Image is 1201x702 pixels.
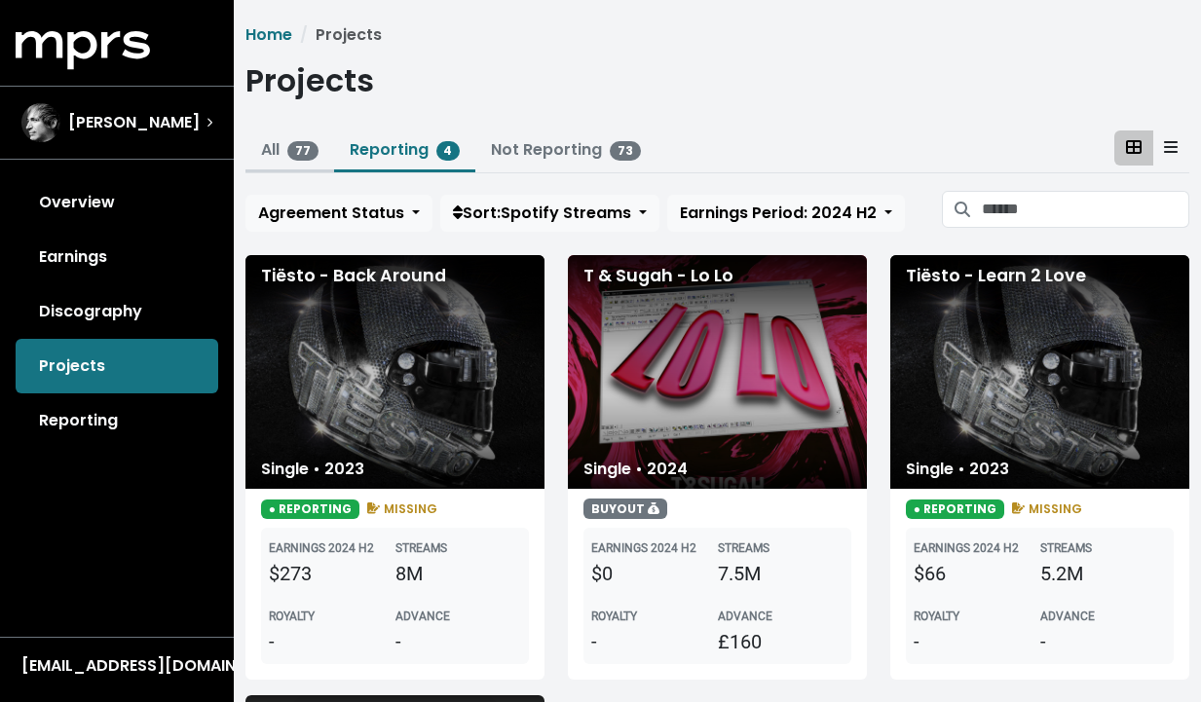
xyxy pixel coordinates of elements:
span: 4 [436,141,461,161]
svg: Table View [1164,139,1178,155]
span: 77 [287,141,319,161]
span: Agreement Status [258,202,404,224]
div: Single • 2024 [568,450,703,489]
span: MISSING [1008,500,1083,517]
button: [EMAIL_ADDRESS][DOMAIN_NAME] [16,653,218,679]
b: STREAMS [1040,541,1092,555]
span: MISSING [363,500,438,517]
a: Reporting [16,393,218,448]
h1: Projects [245,62,374,99]
div: [EMAIL_ADDRESS][DOMAIN_NAME] [21,654,212,678]
div: Single • 2023 [245,450,380,489]
div: - [395,627,522,656]
li: Projects [292,23,382,47]
span: ● REPORTING [261,499,359,519]
button: Earnings Period: 2024 H2 [667,195,905,232]
a: Reporting4 [350,138,461,161]
span: 73 [610,141,641,161]
button: Agreement Status [245,195,432,232]
div: - [914,627,1040,656]
span: Earnings Period: 2024 H2 [680,202,877,224]
img: The selected account / producer [21,103,60,142]
div: £160 [718,627,844,656]
div: $66 [914,559,1040,588]
b: ADVANCE [395,610,450,623]
a: mprs logo [16,38,150,60]
b: STREAMS [718,541,769,555]
button: Sort:Spotify Streams [440,195,659,232]
nav: breadcrumb [245,23,1189,47]
b: ROYALTY [914,610,959,623]
div: $273 [269,559,395,588]
div: Tiësto - Learn 2 Love [890,255,1189,489]
div: 7.5M [718,559,844,588]
div: - [1040,627,1167,656]
svg: Card View [1126,139,1142,155]
div: Single • 2023 [890,450,1025,489]
b: EARNINGS 2024 H2 [591,541,696,555]
div: 5.2M [1040,559,1167,588]
div: - [269,627,395,656]
span: Sort: Spotify Streams [453,202,631,224]
b: ADVANCE [718,610,772,623]
div: 8M [395,559,522,588]
input: Search projects [982,191,1189,228]
div: Tiësto - Back Around [245,255,544,489]
b: STREAMS [395,541,447,555]
a: All77 [261,138,319,161]
a: Discography [16,284,218,339]
b: ADVANCE [1040,610,1095,623]
span: BUYOUT [583,499,667,519]
a: Earnings [16,230,218,284]
a: Overview [16,175,218,230]
div: $0 [591,559,718,588]
b: ROYALTY [269,610,315,623]
span: ● REPORTING [906,499,1004,519]
a: Not Reporting73 [491,138,641,161]
b: EARNINGS 2024 H2 [914,541,1019,555]
b: ROYALTY [591,610,637,623]
a: Home [245,23,292,46]
div: - [591,627,718,656]
div: T & Sugah - Lo Lo [568,255,867,489]
span: [PERSON_NAME] [68,111,200,134]
b: EARNINGS 2024 H2 [269,541,374,555]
